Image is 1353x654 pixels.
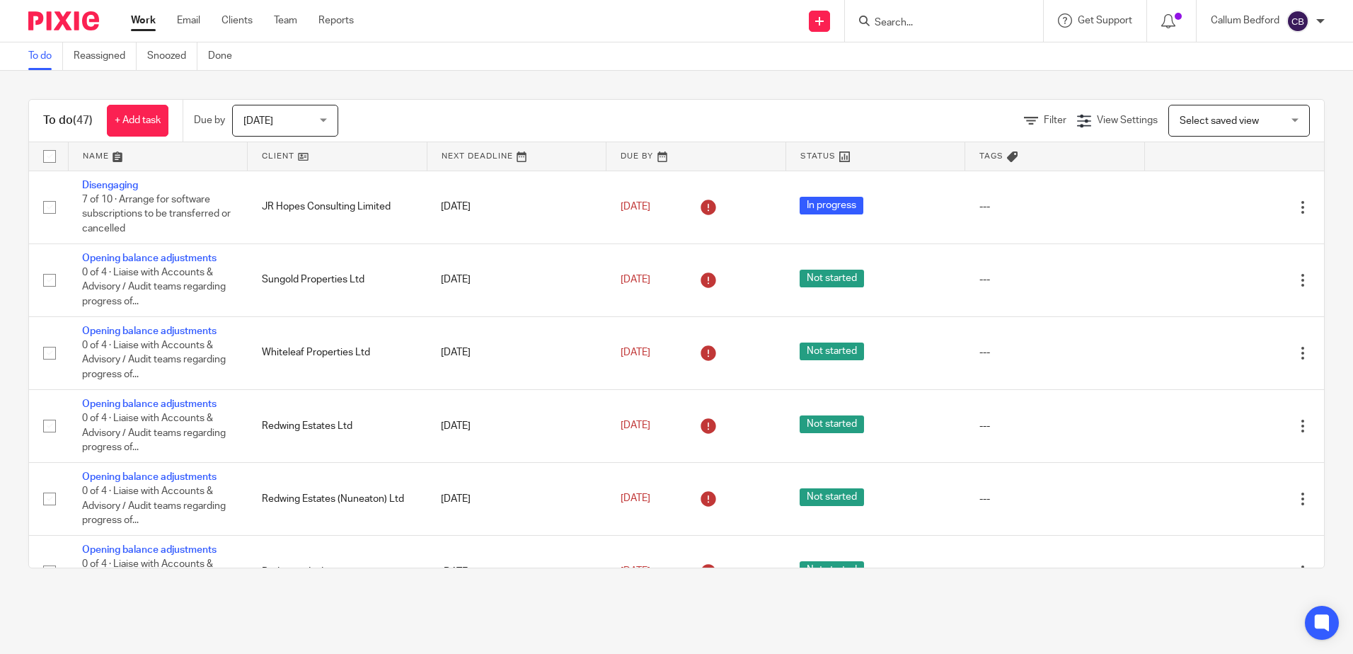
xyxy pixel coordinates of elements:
[427,316,606,389] td: [DATE]
[248,316,427,389] td: Whiteleaf Properties Ltd
[82,472,217,482] a: Opening balance adjustments
[800,415,864,433] span: Not started
[208,42,243,70] a: Done
[800,561,864,579] span: Not started
[427,171,606,243] td: [DATE]
[73,115,93,126] span: (47)
[427,462,606,535] td: [DATE]
[82,180,138,190] a: Disengaging
[248,243,427,316] td: Sungold Properties Ltd
[979,419,1131,433] div: ---
[74,42,137,70] a: Reassigned
[221,13,253,28] a: Clients
[800,343,864,360] span: Not started
[979,152,1003,160] span: Tags
[248,462,427,535] td: Redwing Estates (Nuneaton) Ltd
[1211,13,1279,28] p: Callum Bedford
[1044,115,1066,125] span: Filter
[621,202,650,212] span: [DATE]
[318,13,354,28] a: Reports
[82,486,226,525] span: 0 of 4 · Liaise with Accounts & Advisory / Audit teams regarding progress of...
[873,17,1001,30] input: Search
[979,272,1131,287] div: ---
[979,200,1131,214] div: ---
[248,535,427,608] td: Redinvest Ltd
[147,42,197,70] a: Snoozed
[82,253,217,263] a: Opening balance adjustments
[248,171,427,243] td: JR Hopes Consulting Limited
[979,492,1131,506] div: ---
[800,270,864,287] span: Not started
[107,105,168,137] a: + Add task
[621,494,650,504] span: [DATE]
[621,275,650,285] span: [DATE]
[427,535,606,608] td: [DATE]
[621,420,650,430] span: [DATE]
[82,559,226,598] span: 0 of 4 · Liaise with Accounts & Advisory / Audit teams regarding progress of...
[979,565,1131,579] div: ---
[43,113,93,128] h1: To do
[1286,10,1309,33] img: svg%3E
[427,389,606,462] td: [DATE]
[1078,16,1132,25] span: Get Support
[248,389,427,462] td: Redwing Estates Ltd
[243,116,273,126] span: [DATE]
[82,195,231,234] span: 7 of 10 · Arrange for software subscriptions to be transferred or cancelled
[194,113,225,127] p: Due by
[800,488,864,506] span: Not started
[621,348,650,357] span: [DATE]
[28,11,99,30] img: Pixie
[28,42,63,70] a: To do
[979,345,1131,360] div: ---
[800,197,863,214] span: In progress
[82,545,217,555] a: Opening balance adjustments
[131,13,156,28] a: Work
[621,567,650,577] span: [DATE]
[82,268,226,306] span: 0 of 4 · Liaise with Accounts & Advisory / Audit teams regarding progress of...
[177,13,200,28] a: Email
[82,326,217,336] a: Opening balance adjustments
[427,243,606,316] td: [DATE]
[82,340,226,379] span: 0 of 4 · Liaise with Accounts & Advisory / Audit teams regarding progress of...
[1180,116,1259,126] span: Select saved view
[1097,115,1158,125] span: View Settings
[82,413,226,452] span: 0 of 4 · Liaise with Accounts & Advisory / Audit teams regarding progress of...
[274,13,297,28] a: Team
[82,399,217,409] a: Opening balance adjustments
